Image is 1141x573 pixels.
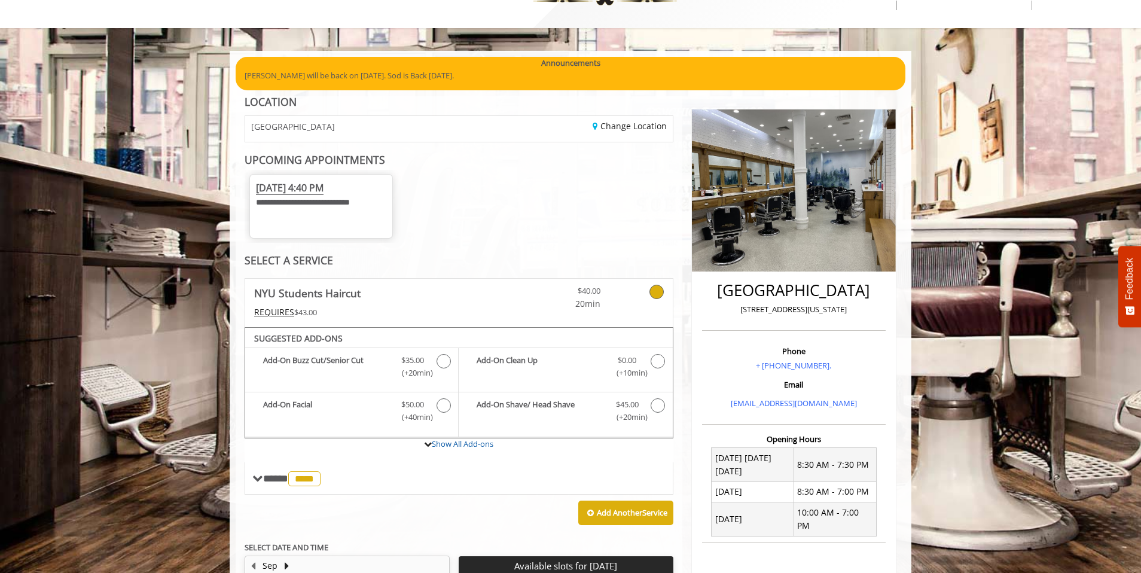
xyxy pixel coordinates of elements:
[530,297,600,310] span: 20min
[254,306,495,319] div: $43.00
[578,501,673,526] button: Add AnotherService
[712,448,794,482] td: [DATE] [DATE] [DATE]
[432,438,493,449] a: Show All Add-ons
[1118,246,1141,327] button: Feedback - Show survey
[395,411,431,423] span: (+40min )
[401,398,424,411] span: $50.00
[731,398,857,409] a: [EMAIL_ADDRESS][DOMAIN_NAME]
[465,398,666,426] label: Add-On Shave/ Head Shave
[263,398,389,423] b: Add-On Facial
[597,507,667,518] b: Add Another Service
[705,380,883,389] h3: Email
[609,411,645,423] span: (+20min )
[477,354,603,379] b: Add-On Clean Up
[712,502,794,537] td: [DATE]
[705,282,883,299] h2: [GEOGRAPHIC_DATA]
[401,354,424,367] span: $35.00
[245,327,673,438] div: NYU Students Haircut Add-onS
[263,559,277,572] button: Sep
[712,481,794,502] td: [DATE]
[254,285,361,301] b: NYU Students Haircut
[705,347,883,355] h3: Phone
[248,559,258,572] button: Previous Month
[251,354,452,382] label: Add-On Buzz Cut/Senior Cut
[1124,258,1135,300] span: Feedback
[254,306,294,318] span: This service needs some Advance to be paid before we block your appointment
[794,481,876,502] td: 8:30 AM - 7:00 PM
[263,354,389,379] b: Add-On Buzz Cut/Senior Cut
[618,354,636,367] span: $0.00
[282,559,291,572] button: Next Month
[616,398,639,411] span: $45.00
[477,398,603,423] b: Add-On Shave/ Head Shave
[245,255,673,266] div: SELECT A SERVICE
[251,398,452,426] label: Add-On Facial
[541,57,600,69] b: Announcements
[395,367,431,379] span: (+20min )
[256,181,324,195] span: [DATE] 4:40 PM
[245,69,896,82] p: [PERSON_NAME] will be back on [DATE]. Sod is Back [DATE].
[245,542,328,553] b: SELECT DATE AND TIME
[245,95,297,109] b: LOCATION
[465,354,666,382] label: Add-On Clean Up
[705,303,883,316] p: [STREET_ADDRESS][US_STATE]
[254,333,343,344] b: SUGGESTED ADD-ONS
[756,360,831,371] a: + [PHONE_NUMBER].
[593,120,667,132] a: Change Location
[702,435,886,443] h3: Opening Hours
[530,279,600,310] a: $40.00
[794,448,876,482] td: 8:30 AM - 7:30 PM
[251,122,335,131] span: [GEOGRAPHIC_DATA]
[463,561,668,571] p: Available slots for [DATE]
[794,502,876,537] td: 10:00 AM - 7:00 PM
[245,153,385,167] b: UPCOMING APPOINTMENTS
[609,367,645,379] span: (+10min )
